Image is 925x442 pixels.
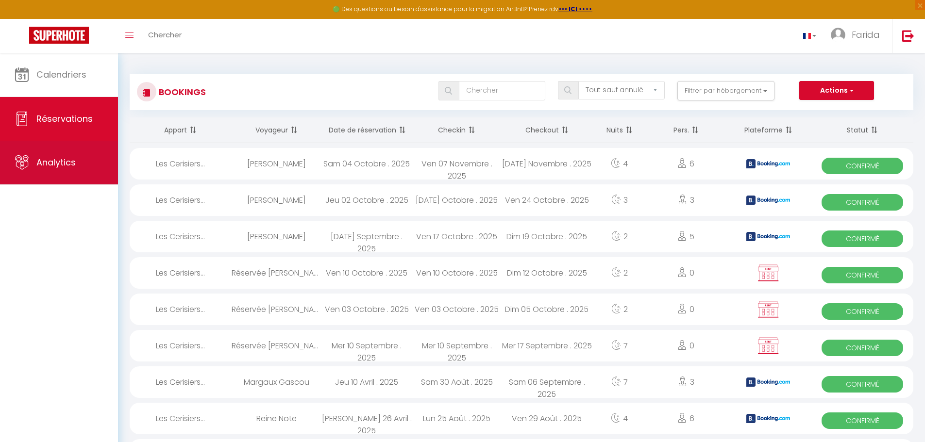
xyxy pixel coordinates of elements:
img: logout [902,30,914,42]
img: ... [831,28,845,42]
span: Analytics [36,156,76,168]
th: Sort by checkout [502,117,592,143]
input: Chercher [459,81,545,100]
a: Chercher [141,19,189,53]
a: >>> ICI <<<< [558,5,592,13]
th: Sort by status [811,117,913,143]
th: Sort by people [647,117,725,143]
span: Calendriers [36,68,86,81]
span: Farida [852,29,880,41]
th: Sort by guest [232,117,322,143]
button: Actions [799,81,874,100]
a: ... Farida [824,19,892,53]
img: Super Booking [29,27,89,44]
h3: Bookings [156,81,206,103]
th: Sort by booking date [321,117,412,143]
th: Sort by channel [725,117,812,143]
button: Filtrer par hébergement [677,81,774,100]
th: Sort by checkin [412,117,502,143]
span: Chercher [148,30,182,40]
span: Réservations [36,113,93,125]
th: Sort by nights [592,117,647,143]
th: Sort by rentals [130,117,232,143]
